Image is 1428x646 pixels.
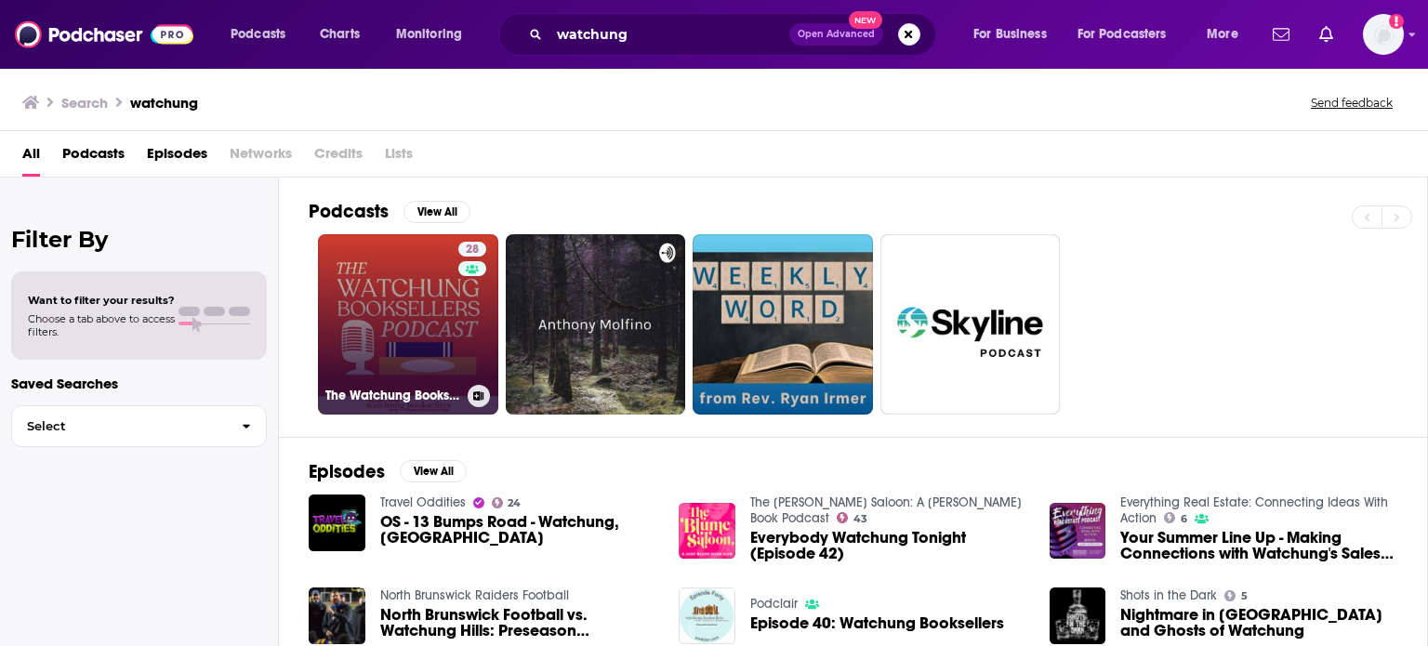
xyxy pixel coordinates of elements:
[508,499,521,508] span: 24
[1207,21,1238,47] span: More
[466,241,479,259] span: 28
[1224,590,1248,601] a: 5
[1181,515,1187,523] span: 6
[309,587,365,644] img: North Brunswick Football vs. Watchung Hills: Preseason Scrimmage
[11,405,267,447] button: Select
[837,512,867,523] a: 43
[1241,592,1248,600] span: 5
[403,201,470,223] button: View All
[1265,19,1297,50] a: Show notifications dropdown
[492,497,522,508] a: 24
[308,20,371,49] a: Charts
[380,494,466,510] a: Travel Oddities
[383,20,486,49] button: open menu
[230,138,292,177] span: Networks
[318,234,498,415] a: 28The Watchung Booksellers Podcast
[1078,21,1167,47] span: For Podcasters
[1120,587,1217,603] a: Shots in the Dark
[750,494,1022,526] a: The Blume Saloon: A Judy Blume Book Podcast
[380,607,657,639] a: North Brunswick Football vs. Watchung Hills: Preseason Scrimmage
[309,200,470,223] a: PodcastsView All
[11,375,267,392] p: Saved Searches
[130,94,198,112] h3: watchung
[1050,587,1106,644] img: Nightmare in Knoxville and Ghosts of Watchung
[798,30,875,39] span: Open Advanced
[458,242,486,257] a: 28
[231,21,285,47] span: Podcasts
[750,530,1027,561] a: Everybody Watchung Tonight (Episode 42)
[1120,530,1397,561] a: Your Summer Line Up - Making Connections with Watchung's Sales Manager Russell Williams!
[1050,503,1106,560] img: Your Summer Line Up - Making Connections with Watchung's Sales Manager Russell Williams!
[1305,95,1398,111] button: Send feedback
[325,388,460,403] h3: The Watchung Booksellers Podcast
[1120,607,1397,639] span: Nightmare in [GEOGRAPHIC_DATA] and Ghosts of Watchung
[22,138,40,177] a: All
[309,494,365,551] img: OS - 13 Bumps Road - Watchung, NJ
[1065,20,1194,49] button: open menu
[1312,19,1341,50] a: Show notifications dropdown
[750,596,798,612] a: Podclair
[853,515,867,523] span: 43
[309,460,467,483] a: EpisodesView All
[1120,530,1397,561] span: Your Summer Line Up - Making Connections with Watchung's Sales Manager [PERSON_NAME]!
[380,587,569,603] a: North Brunswick Raiders Football
[1120,494,1388,526] a: Everything Real Estate: Connecting Ideas With Action
[1120,607,1397,639] a: Nightmare in Knoxville and Ghosts of Watchung
[960,20,1070,49] button: open menu
[62,138,125,177] a: Podcasts
[380,514,657,546] span: OS - 13 Bumps Road - Watchung, [GEOGRAPHIC_DATA]
[1164,512,1187,523] a: 6
[679,503,735,560] img: Everybody Watchung Tonight (Episode 42)
[314,138,363,177] span: Credits
[679,587,735,644] img: Episode 40: Watchung Booksellers
[28,294,175,307] span: Want to filter your results?
[309,200,389,223] h2: Podcasts
[147,138,207,177] a: Episodes
[849,11,882,29] span: New
[1389,14,1404,29] svg: Add a profile image
[28,312,175,338] span: Choose a tab above to access filters.
[750,615,1004,631] a: Episode 40: Watchung Booksellers
[320,21,360,47] span: Charts
[400,460,467,482] button: View All
[309,460,385,483] h2: Episodes
[1363,14,1404,55] button: Show profile menu
[380,514,657,546] a: OS - 13 Bumps Road - Watchung, NJ
[396,21,462,47] span: Monitoring
[61,94,108,112] h3: Search
[1194,20,1262,49] button: open menu
[12,420,227,432] span: Select
[789,23,883,46] button: Open AdvancedNew
[15,17,193,52] img: Podchaser - Follow, Share and Rate Podcasts
[218,20,310,49] button: open menu
[973,21,1047,47] span: For Business
[1363,14,1404,55] span: Logged in as SimonElement
[385,138,413,177] span: Lists
[11,226,267,253] h2: Filter By
[1363,14,1404,55] img: User Profile
[516,13,954,56] div: Search podcasts, credits, & more...
[549,20,789,49] input: Search podcasts, credits, & more...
